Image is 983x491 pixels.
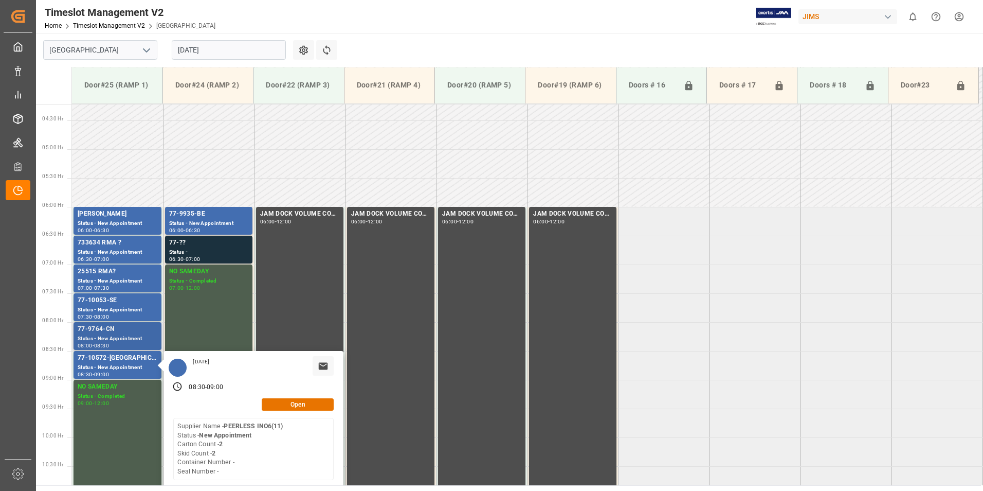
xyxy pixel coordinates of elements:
[78,277,157,286] div: Status - New Appointment
[45,22,62,29] a: Home
[78,228,93,233] div: 06:00
[93,286,94,290] div: -
[186,228,201,233] div: 06:30
[533,209,612,219] div: JAM DOCK VOLUME CONTROL
[94,228,109,233] div: 06:30
[80,76,154,95] div: Door#25 (RAMP 1)
[171,76,245,95] div: Door#24 (RAMP 2)
[205,383,207,392] div: -
[94,286,109,290] div: 07:30
[93,228,94,233] div: -
[459,219,474,224] div: 12:00
[189,383,205,392] div: 08:30
[169,238,248,248] div: 77-??
[169,286,184,290] div: 07:00
[42,231,63,237] span: 06:30 Hr
[42,433,63,439] span: 10:00 Hr
[219,441,223,448] b: 2
[94,343,109,348] div: 08:30
[94,372,109,377] div: 09:00
[78,306,157,314] div: Status - New Appointment
[42,318,63,323] span: 08:00 Hr
[275,219,277,224] div: -
[715,76,770,95] div: Doors # 17
[177,422,283,476] div: Supplier Name - Status - Carton Count - Skid Count - Container Number - Seal Number -
[534,76,607,95] div: Door#19 (RAMP 6)
[78,372,93,377] div: 08:30
[78,382,157,392] div: NO SAMEDAY
[625,76,679,95] div: Doors # 16
[798,9,897,24] div: JIMS
[277,219,292,224] div: 12:00
[351,219,366,224] div: 06:00
[78,363,157,372] div: Status - New Appointment
[442,219,457,224] div: 06:00
[43,40,157,60] input: Type to search/select
[184,257,185,261] div: -
[186,257,201,261] div: 07:00
[94,314,109,319] div: 08:00
[897,76,951,95] div: Door#23
[806,76,860,95] div: Doors # 18
[45,5,215,20] div: Timeslot Management V2
[42,260,63,266] span: 07:00 Hr
[366,219,368,224] div: -
[442,209,521,219] div: JAM DOCK VOLUME CONTROL
[138,42,154,58] button: open menu
[78,353,157,363] div: 77-10572-[GEOGRAPHIC_DATA]
[169,209,248,219] div: 77-9935-BE
[184,286,185,290] div: -
[78,238,157,248] div: 733634 RMA ?
[199,432,251,439] b: New Appointment
[224,423,283,430] b: PEERLESS INO6(11)
[78,267,157,277] div: 25515 RMA?
[924,5,948,28] button: Help Center
[78,392,157,401] div: Status - Completed
[78,286,93,290] div: 07:00
[368,219,383,224] div: 12:00
[169,219,248,228] div: Status - New Appointment
[93,343,94,348] div: -
[93,372,94,377] div: -
[756,8,791,26] img: Exertis%20JAM%20-%20Email%20Logo.jpg_1722504956.jpg
[457,219,459,224] div: -
[42,145,63,150] span: 05:00 Hr
[548,219,550,224] div: -
[189,358,213,365] div: [DATE]
[42,375,63,381] span: 09:00 Hr
[901,5,924,28] button: show 0 new notifications
[42,173,63,179] span: 05:30 Hr
[550,219,565,224] div: 12:00
[42,404,63,410] span: 09:30 Hr
[42,289,63,294] span: 07:30 Hr
[184,228,185,233] div: -
[78,209,157,219] div: [PERSON_NAME]
[443,76,517,95] div: Door#20 (RAMP 5)
[94,257,109,261] div: 07:00
[78,314,93,319] div: 07:30
[351,209,430,219] div: JAM DOCK VOLUME CONTROL
[207,383,223,392] div: 09:00
[78,335,157,343] div: Status - New Appointment
[260,209,339,219] div: JAM DOCK VOLUME CONTROL
[169,248,248,257] div: Status -
[798,7,901,26] button: JIMS
[42,346,63,352] span: 08:30 Hr
[78,401,93,406] div: 09:00
[78,295,157,306] div: 77-10053-SE
[78,324,157,335] div: 77-9764-CN
[42,116,63,121] span: 04:30 Hr
[93,314,94,319] div: -
[42,202,63,208] span: 06:00 Hr
[73,22,145,29] a: Timeslot Management V2
[262,76,335,95] div: Door#22 (RAMP 3)
[212,450,215,457] b: 2
[262,398,334,411] button: Open
[353,76,426,95] div: Door#21 (RAMP 4)
[260,219,275,224] div: 06:00
[78,343,93,348] div: 08:00
[42,462,63,467] span: 10:30 Hr
[78,219,157,228] div: Status - New Appointment
[172,40,286,60] input: DD.MM.YYYY
[533,219,548,224] div: 06:00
